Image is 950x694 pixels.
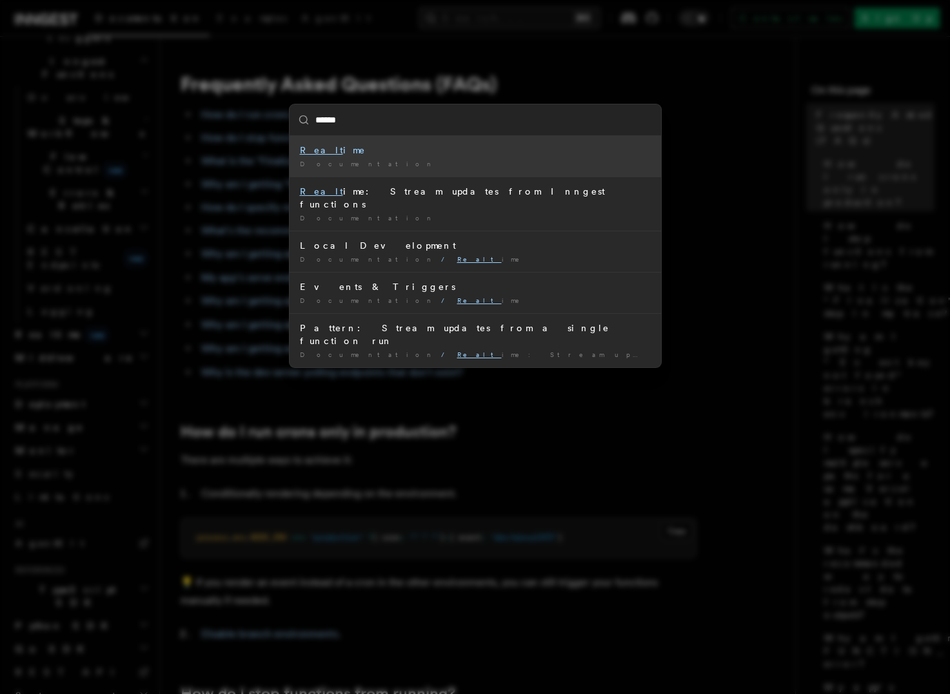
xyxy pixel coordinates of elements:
[457,351,502,358] mark: Realt
[300,296,436,304] span: Documentation
[300,144,651,157] div: ime
[300,322,651,347] div: Pattern: Stream updates from a single function run
[441,255,452,263] span: /
[300,186,343,197] mark: Realt
[457,255,502,263] mark: Realt
[441,351,452,358] span: /
[457,296,502,304] mark: Realt
[300,239,651,252] div: Local Development
[457,255,528,263] span: ime
[300,160,436,168] span: Documentation
[441,296,452,304] span: /
[300,351,436,358] span: Documentation
[300,255,436,263] span: Documentation
[457,296,528,304] span: ime
[300,145,343,155] mark: Realt
[300,214,436,222] span: Documentation
[300,185,651,211] div: ime: Stream updates from Inngest functions
[300,280,651,293] div: Events & Triggers
[457,351,906,358] span: ime: Stream updates from Inngest functions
